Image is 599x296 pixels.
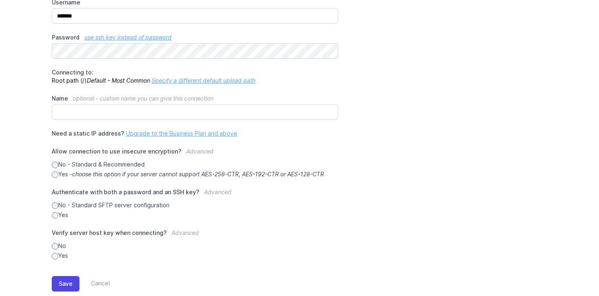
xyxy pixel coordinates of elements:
[52,69,93,76] span: Connecting to:
[204,189,231,195] span: Advanced
[52,130,124,137] span: Need a static IP address?
[73,95,214,102] span: optional - custom name you can give this connection
[84,34,172,41] a: use ssh key instead of password
[52,188,338,201] label: Authenticate with both a password and an SSH key?
[52,202,58,209] input: No - Standard SFTP server configuration
[126,130,237,137] a: Upgrade to the Business Plan and above
[79,276,110,292] a: Cancel
[52,229,338,242] label: Verify server host key when connecting?
[52,242,338,250] label: No
[52,171,58,178] input: Yes -choose this option if your server cannot support AES-256-CTR, AES-192-CTR or AES-128-CTR
[52,162,58,168] input: No - Standard & Recommended
[52,253,58,259] input: Yes
[186,148,214,155] span: Advanced
[52,211,338,219] label: Yes
[172,229,199,236] span: Advanced
[52,276,79,292] button: Save
[87,77,150,84] i: Default - Most Common
[52,33,338,42] label: Password
[52,243,58,250] input: No
[52,68,338,85] p: Root path (/)
[152,77,255,84] a: Specify a different default upload path
[52,94,338,103] label: Name
[72,171,324,178] i: choose this option if your server cannot support AES-256-CTR, AES-192-CTR or AES-128-CTR
[52,201,338,209] label: No - Standard SFTP server configuration
[52,160,338,169] label: No - Standard & Recommended
[52,170,338,178] label: Yes -
[52,147,338,160] label: Allow connection to use insecure encryption?
[52,252,338,260] label: Yes
[52,212,58,219] input: Yes
[558,255,589,286] iframe: Drift Widget Chat Controller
